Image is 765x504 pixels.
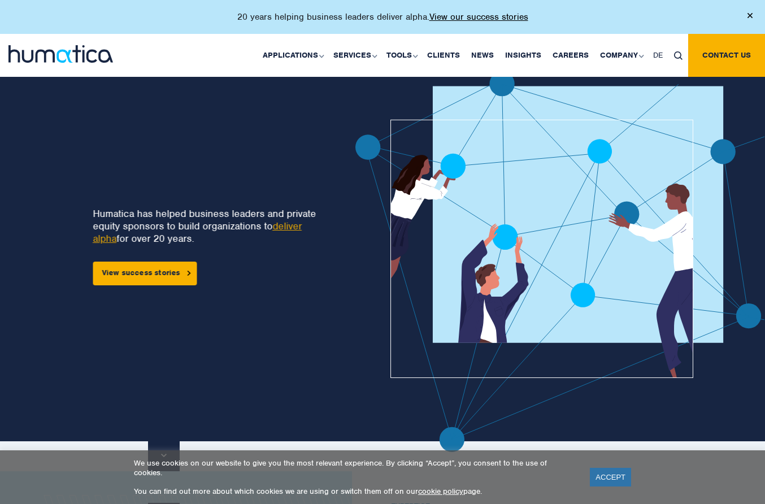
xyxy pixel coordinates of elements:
img: logo [8,45,113,63]
a: View our success stories [429,11,528,23]
a: DE [647,34,668,77]
a: Applications [257,34,328,77]
a: ACCEPT [590,468,631,486]
a: Services [328,34,381,77]
p: Humatica has helped business leaders and private equity sponsors to build organizations to for ov... [93,207,316,245]
p: We use cookies on our website to give you the most relevant experience. By clicking “Accept”, you... [134,458,576,477]
a: View success stories [93,262,197,285]
a: Careers [547,34,594,77]
a: Company [594,34,647,77]
a: Tools [381,34,421,77]
a: deliver alpha [93,220,302,245]
a: cookie policy [418,486,463,496]
span: DE [653,50,663,60]
a: News [466,34,499,77]
img: search_icon [674,51,683,60]
img: arrowicon [187,271,190,276]
a: Clients [421,34,466,77]
p: 20 years helping business leaders deliver alpha. [237,11,528,23]
p: You can find out more about which cookies we are using or switch them off on our page. [134,486,576,496]
a: Contact us [688,34,765,77]
a: Insights [499,34,547,77]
